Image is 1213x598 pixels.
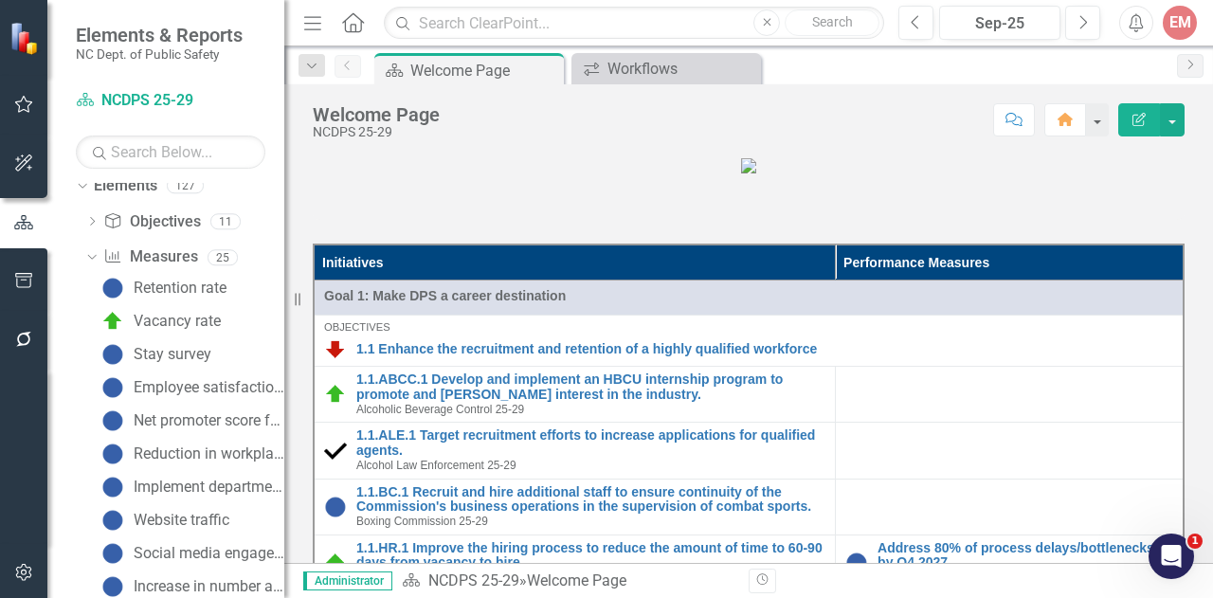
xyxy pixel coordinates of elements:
div: Social media engagement [134,545,284,562]
button: Search [785,9,879,36]
a: Implement department-wide data anlytics plan [97,472,284,502]
img: No Information [101,443,124,465]
img: No Information [101,476,124,498]
img: On Target [324,552,347,574]
div: Welcome Page [410,59,559,82]
img: No Information [101,376,124,399]
a: Website traffic [97,505,229,535]
a: 1.1.ABCC.1 Develop and implement an HBCU internship program to promote and [PERSON_NAME] interest... [356,372,825,402]
a: Retention rate [97,273,226,303]
a: Address 80% of process delays/bottlenecks by Q4 2027. [878,541,1173,571]
button: Sep-25 [939,6,1060,40]
a: 1.1 Enhance the recruitment and retention of a highly qualified workforce [356,342,1173,356]
div: Increase in number and availability of programs [134,578,284,595]
td: Double-Click to Edit [314,281,1184,316]
a: Elements [94,175,157,197]
div: 127 [167,177,204,193]
a: 1.1.HR.1 Improve the hiring process to reduce the amount of time to 60-90 days from vacancy to hire. [356,541,825,571]
img: No Information [101,409,124,432]
div: Vacancy rate [134,313,221,330]
span: Goal 1: Make DPS a career destination [324,286,1173,305]
div: Website traffic [134,512,229,529]
img: No Information [101,542,124,565]
a: Reduction in workplace injury claims [97,439,284,469]
a: Objectives [103,211,200,233]
a: Measures [103,246,197,268]
small: NC Dept. of Public Safety [76,46,243,62]
span: Alcoholic Beverage Control 25-29 [356,403,524,416]
td: Double-Click to Edit Right Click for Context Menu [314,479,836,535]
span: Elements & Reports [76,24,243,46]
td: Double-Click to Edit Right Click for Context Menu [314,367,836,423]
span: Administrator [303,571,392,590]
span: Boxing Commission 25-29 [356,515,488,528]
img: No Information [101,575,124,598]
div: Reduction in workplace injury claims [134,445,284,462]
span: 1 [1187,534,1203,549]
a: Vacancy rate [97,306,221,336]
div: Net promoter score from employee surveys [134,412,284,429]
a: 1.1.ALE.1 Target recruitment efforts to increase applications for qualified agents. [356,428,825,458]
img: Below Plan [324,337,347,360]
td: Double-Click to Edit Right Click for Context Menu [314,423,836,479]
img: No Information [101,509,124,532]
a: Workflows [576,57,756,81]
div: Welcome Page [527,571,626,589]
td: Double-Click to Edit Right Click for Context Menu [314,316,1184,367]
a: Net promoter score from employee surveys [97,406,284,436]
td: Double-Click to Edit Right Click for Context Menu [836,535,1184,590]
img: No Information [101,343,124,366]
button: EM [1163,6,1197,40]
img: No Information [324,496,347,518]
a: 1.1.BC.1 Recruit and hire additional staff to ensure continuity of the Commission's business oper... [356,485,825,515]
div: Welcome Page [313,104,440,125]
div: 11 [210,213,241,229]
div: NCDPS 25-29 [313,125,440,139]
img: ClearPoint Strategy [9,22,43,55]
span: Alcohol Law Enforcement 25-29 [356,459,516,472]
input: Search Below... [76,136,265,169]
img: mceclip0.png [741,158,756,173]
img: No Information [845,552,868,574]
img: On Target [324,383,347,406]
iframe: Intercom live chat [1149,534,1194,579]
a: Employee satisfaction with career development opportunities [97,372,284,403]
div: Workflows [607,57,756,81]
a: Stay survey [97,339,211,370]
div: Employee satisfaction with career development opportunities [134,379,284,396]
div: » [402,571,734,592]
div: Stay survey [134,346,211,363]
input: Search ClearPoint... [384,7,884,40]
a: Social media engagement [97,538,284,569]
span: Search [812,14,853,29]
img: No Information [101,277,124,299]
a: NCDPS 25-29 [428,571,519,589]
div: Objectives [324,321,1173,333]
div: 25 [208,249,238,265]
a: NCDPS 25-29 [76,90,265,112]
img: On Target [101,310,124,333]
div: Retention rate [134,280,226,297]
div: Sep-25 [946,12,1054,35]
div: Implement department-wide data anlytics plan [134,479,284,496]
img: Complete [324,440,347,462]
